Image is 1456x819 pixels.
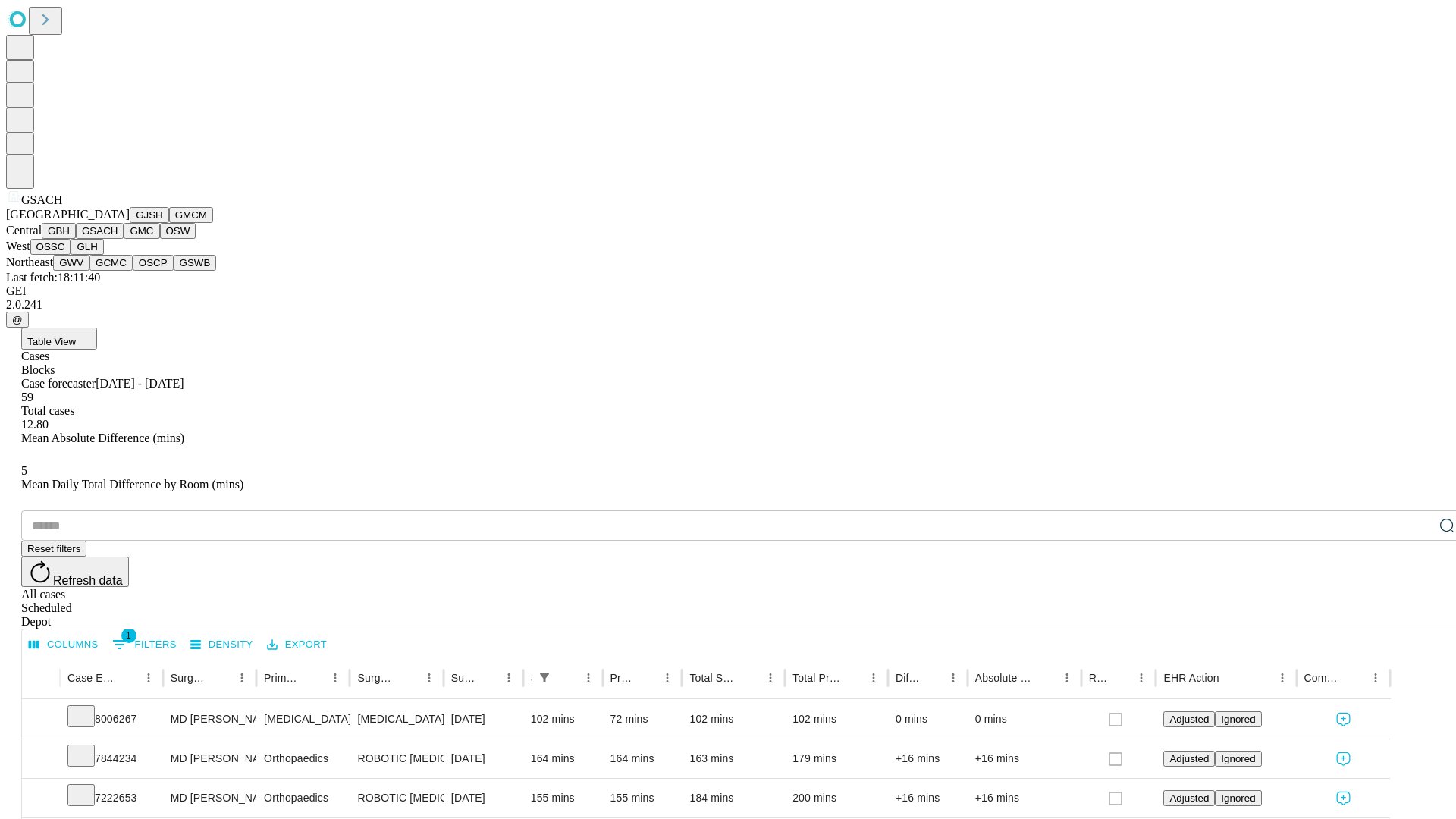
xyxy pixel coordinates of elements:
[1089,672,1109,684] div: Resolved in EHR
[6,284,1450,298] div: GEI
[534,667,555,689] div: 1 active filter
[30,239,71,255] button: OSSC
[1035,667,1056,689] button: Sort
[1163,711,1215,727] button: Adjusted
[6,298,1450,312] div: 2.0.241
[531,700,595,739] div: 102 mins
[842,667,863,689] button: Sort
[108,632,180,657] button: Show filters
[896,672,920,684] div: Difference
[534,667,555,689] button: Show filters
[171,779,249,817] div: MD [PERSON_NAME]
[174,255,217,271] button: GSWB
[689,672,737,684] div: Total Scheduled Duration
[187,633,257,657] button: Density
[171,700,249,739] div: MD [PERSON_NAME]
[419,667,440,689] button: Menu
[21,541,86,557] button: Reset filters
[1221,792,1255,804] span: Ignored
[53,255,89,271] button: GWV
[89,255,133,271] button: GCMC
[67,779,155,817] div: 7222653
[27,336,76,347] span: Table View
[610,672,635,684] div: Predicted In Room Duration
[451,672,475,684] div: Surgery Date
[210,667,231,689] button: Sort
[1221,753,1255,764] span: Ignored
[657,667,678,689] button: Menu
[792,672,840,684] div: Total Predicted Duration
[264,672,302,684] div: Primary Service
[67,739,155,778] div: 7844234
[67,672,115,684] div: Case Epic Id
[264,700,342,739] div: [MEDICAL_DATA]
[76,223,124,239] button: GSACH
[130,207,169,223] button: GJSH
[1169,714,1209,725] span: Adjusted
[451,700,516,739] div: [DATE]
[397,667,419,689] button: Sort
[171,739,249,778] div: MD [PERSON_NAME]
[169,207,213,223] button: GMCM
[792,700,880,739] div: 102 mins
[6,240,30,253] span: West
[21,418,49,431] span: 12.80
[1215,751,1261,767] button: Ignored
[121,628,136,643] span: 1
[12,314,23,325] span: @
[689,700,777,739] div: 102 mins
[357,700,435,739] div: [MEDICAL_DATA]
[21,431,184,444] span: Mean Absolute Difference (mins)
[42,223,76,239] button: GBH
[303,667,325,689] button: Sort
[1163,790,1215,806] button: Adjusted
[27,543,80,554] span: Reset filters
[1215,711,1261,727] button: Ignored
[21,478,243,491] span: Mean Daily Total Difference by Room (mins)
[943,667,964,689] button: Menu
[21,328,97,350] button: Table View
[1163,751,1215,767] button: Adjusted
[896,779,960,817] div: +16 mins
[21,557,129,587] button: Refresh data
[1109,667,1131,689] button: Sort
[71,239,103,255] button: GLH
[6,208,130,221] span: [GEOGRAPHIC_DATA]
[96,377,184,390] span: [DATE] - [DATE]
[1056,667,1078,689] button: Menu
[30,746,52,773] button: Expand
[610,779,675,817] div: 155 mins
[21,464,27,477] span: 5
[171,672,209,684] div: Surgeon Name
[792,739,880,778] div: 179 mins
[975,700,1074,739] div: 0 mins
[760,667,781,689] button: Menu
[557,667,578,689] button: Sort
[451,739,516,778] div: [DATE]
[896,739,960,778] div: +16 mins
[610,739,675,778] div: 164 mins
[921,667,943,689] button: Sort
[357,779,435,817] div: ROBOTIC [MEDICAL_DATA] KNEE TOTAL
[133,255,174,271] button: OSCP
[896,700,960,739] div: 0 mins
[25,633,102,657] button: Select columns
[6,224,42,237] span: Central
[739,667,760,689] button: Sort
[1221,667,1242,689] button: Sort
[792,779,880,817] div: 200 mins
[531,672,532,684] div: Scheduled In Room Duration
[975,672,1034,684] div: Absolute Difference
[264,739,342,778] div: Orthopaedics
[1272,667,1293,689] button: Menu
[231,667,253,689] button: Menu
[21,193,62,206] span: GSACH
[1131,667,1152,689] button: Menu
[498,667,519,689] button: Menu
[264,779,342,817] div: Orthopaedics
[1169,753,1209,764] span: Adjusted
[357,672,395,684] div: Surgery Name
[138,667,159,689] button: Menu
[6,271,100,284] span: Last fetch: 18:11:40
[531,779,595,817] div: 155 mins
